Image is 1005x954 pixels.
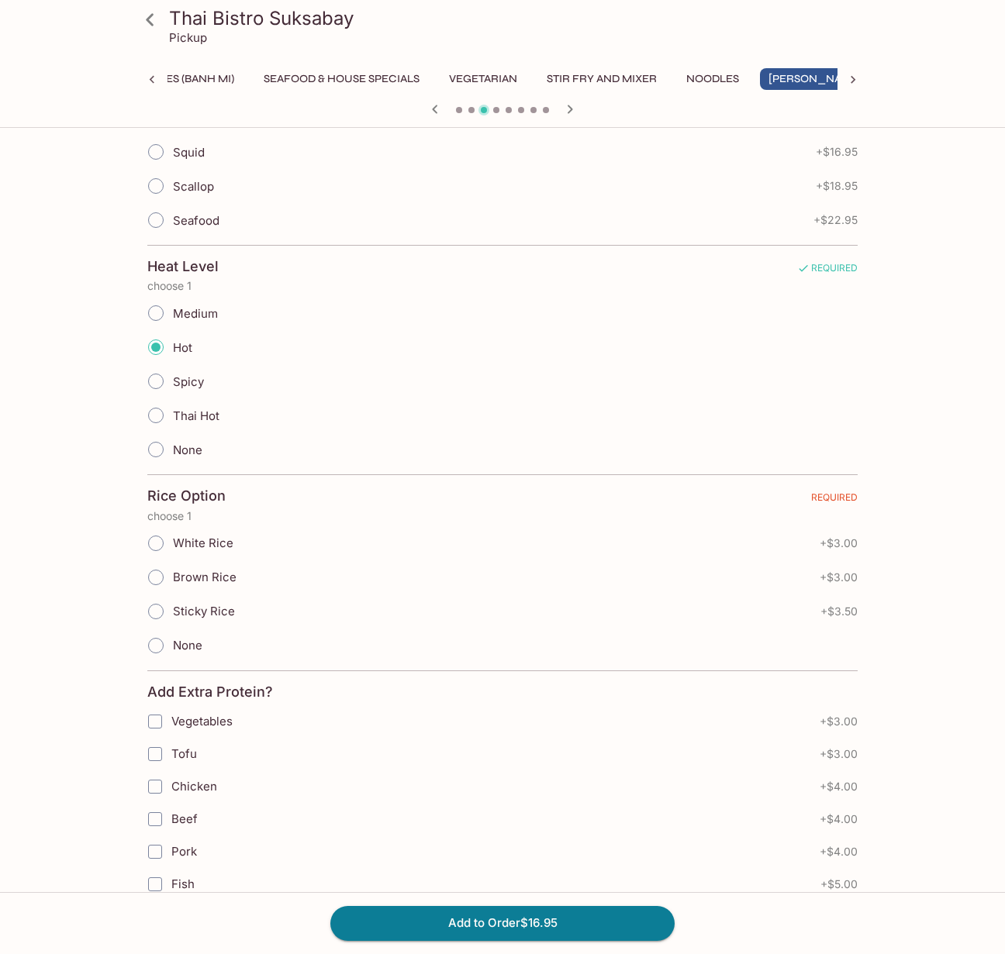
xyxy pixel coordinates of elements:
p: Pickup [169,30,207,45]
span: + $5.00 [820,878,858,890]
span: None [173,443,202,457]
span: Spicy [173,374,204,389]
h4: Rice Option [147,487,226,505]
span: Seafood [173,213,219,228]
button: [PERSON_NAME] [760,68,871,90]
span: Brown Rice [173,570,237,584]
p: choose 1 [147,510,858,522]
button: Stir Fry and Mixer [538,68,665,90]
span: + $4.00 [820,780,858,793]
span: Fish [171,877,195,891]
span: + $3.00 [820,715,858,728]
span: REQUIRED [797,262,858,280]
button: Noodles [678,68,748,90]
span: Chicken [171,779,217,794]
p: choose 1 [147,280,858,292]
span: + $3.00 [820,748,858,760]
span: + $18.95 [816,180,858,192]
span: + $4.00 [820,846,858,858]
h3: Thai Bistro Suksabay [169,6,862,30]
button: Seafood & House Specials [255,68,428,90]
span: + $4.00 [820,813,858,825]
span: Thai Hot [173,408,219,423]
h4: Add Extra Protein? [147,684,273,701]
button: Sandwiches (Banh Mi) [95,68,243,90]
span: Pork [171,844,197,859]
span: + $3.50 [820,605,858,618]
span: + $3.00 [820,571,858,584]
span: REQUIRED [811,491,858,509]
span: Hot [173,340,192,355]
span: Beef [171,811,198,826]
span: Medium [173,306,218,321]
span: Scallop [173,179,214,194]
span: Squid [173,145,205,160]
button: Add to Order$16.95 [330,906,675,940]
h4: Heat Level [147,258,219,275]
span: + $22.95 [813,214,858,226]
span: Sticky Rice [173,604,235,618]
button: Vegetarian [440,68,526,90]
span: Tofu [171,746,197,761]
span: None [173,638,202,653]
span: + $16.95 [816,146,858,158]
span: + $3.00 [820,537,858,549]
span: Vegetables [171,714,233,728]
span: White Rice [173,536,233,550]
